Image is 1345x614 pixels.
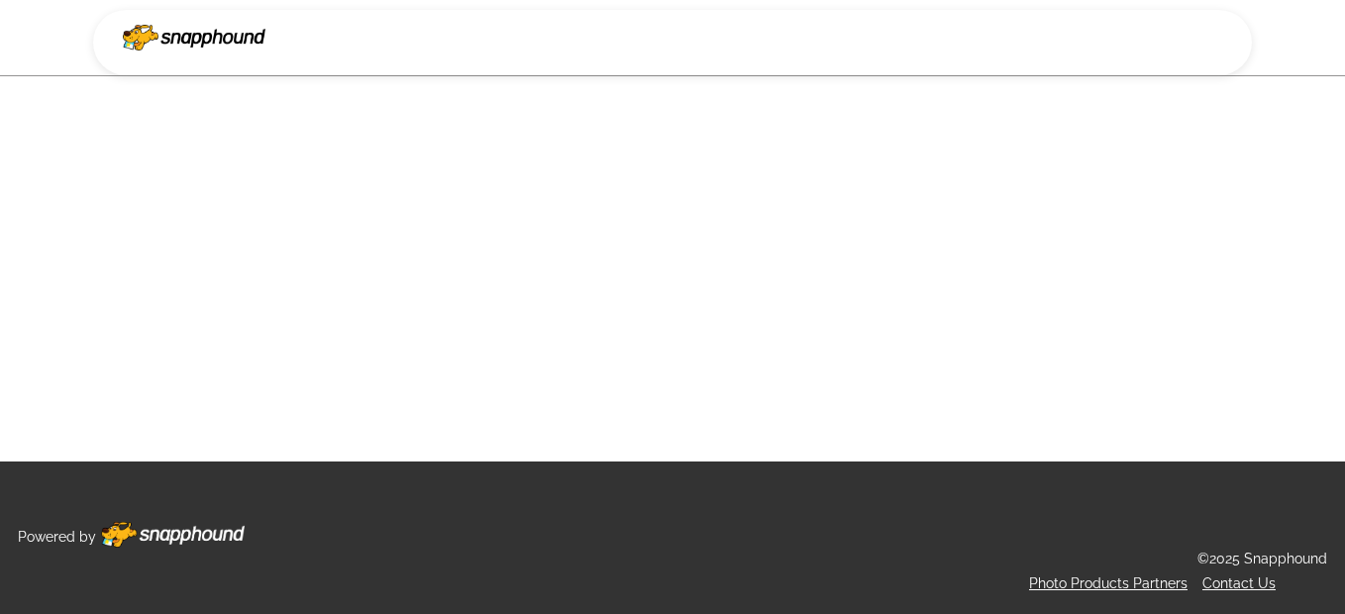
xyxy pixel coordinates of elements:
[1029,575,1188,591] a: Photo Products Partners
[123,25,265,51] img: Snapphound Logo
[18,525,96,550] p: Powered by
[101,522,245,548] img: Footer
[1202,575,1276,591] a: Contact Us
[1197,547,1327,571] p: ©2025 Snapphound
